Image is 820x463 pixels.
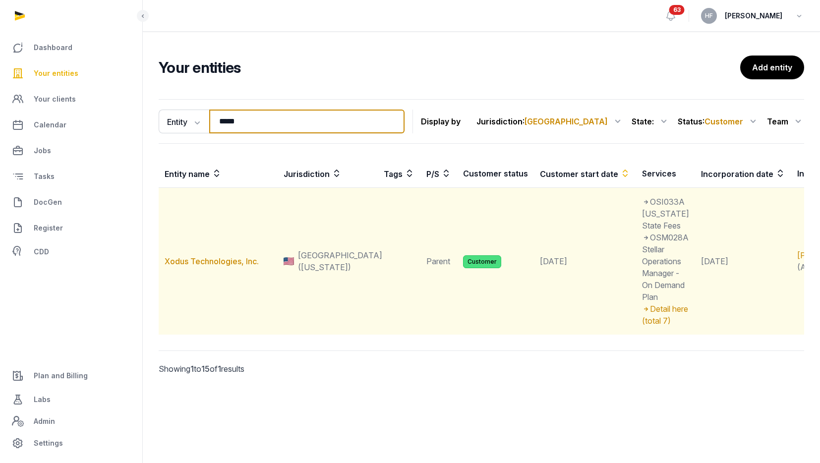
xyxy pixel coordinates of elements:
span: OSI033A [US_STATE] State Fees [642,197,689,231]
span: [GEOGRAPHIC_DATA] ([US_STATE]) [298,249,382,273]
a: Register [8,216,134,240]
span: Settings [34,437,63,449]
span: Register [34,222,63,234]
span: 1 [218,364,221,374]
span: 63 [669,5,685,15]
a: Your clients [8,87,134,111]
p: Display by [421,114,461,129]
th: Customer status [457,160,534,188]
span: Plan and Billing [34,370,88,382]
div: Team [767,114,804,129]
a: Admin [8,411,134,431]
th: Incorporation date [695,160,791,188]
th: Customer start date [534,160,636,188]
span: Customer [463,255,501,268]
th: Jurisdiction [278,160,378,188]
span: DocGen [34,196,62,208]
th: Services [636,160,695,188]
span: 15 [201,364,210,374]
th: Tags [378,160,420,188]
p: Showing to of results [159,351,308,387]
a: CDD [8,242,134,262]
h2: Your entities [159,58,740,76]
div: Detail here (total 7) [642,303,689,327]
th: P/S [420,160,457,188]
span: : [703,116,743,127]
span: Your clients [34,93,76,105]
td: [DATE] [695,188,791,335]
span: Admin [34,415,55,427]
a: Jobs [8,139,134,163]
span: Tasks [34,171,55,182]
span: Labs [34,394,51,405]
div: State [632,114,670,129]
th: Entity name [159,160,278,188]
span: HF [705,13,713,19]
span: [PERSON_NAME] [725,10,782,22]
a: Add entity [740,56,804,79]
a: Tasks [8,165,134,188]
span: [GEOGRAPHIC_DATA] [525,116,608,126]
a: Calendar [8,113,134,137]
button: Entity [159,110,209,133]
span: CDD [34,246,49,258]
span: : [652,116,654,127]
a: DocGen [8,190,134,214]
td: Parent [420,188,457,335]
a: Dashboard [8,36,134,59]
a: Settings [8,431,134,455]
a: Plan and Billing [8,364,134,388]
a: Labs [8,388,134,411]
span: Jobs [34,145,51,157]
span: Your entities [34,67,78,79]
span: 1 [190,364,194,374]
span: OSM028A Stellar Operations Manager - On Demand Plan [642,232,689,302]
td: [DATE] [534,188,636,335]
a: Xodus Technologies, Inc. [165,256,259,266]
button: HF [701,8,717,24]
span: Customer [704,116,743,126]
span: Calendar [34,119,66,131]
div: Jurisdiction [476,114,624,129]
div: Status [678,114,759,129]
span: Dashboard [34,42,72,54]
a: Your entities [8,61,134,85]
span: : [523,116,608,127]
